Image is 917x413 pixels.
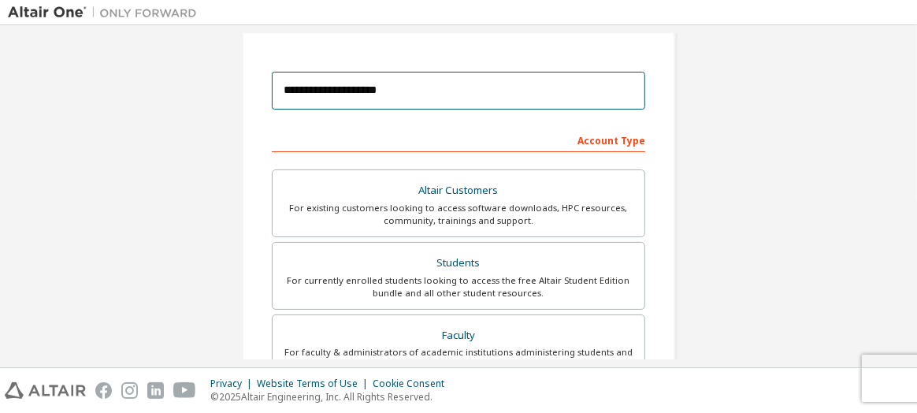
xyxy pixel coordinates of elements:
div: For currently enrolled students looking to access the free Altair Student Edition bundle and all ... [282,274,635,300]
img: facebook.svg [95,382,112,399]
div: Cookie Consent [373,378,454,390]
img: linkedin.svg [147,382,164,399]
img: Altair One [8,5,205,20]
div: For existing customers looking to access software downloads, HPC resources, community, trainings ... [282,202,635,227]
img: youtube.svg [173,382,196,399]
p: © 2025 Altair Engineering, Inc. All Rights Reserved. [210,390,454,404]
div: Account Type [272,127,645,152]
div: Faculty [282,325,635,347]
div: For faculty & administrators of academic institutions administering students and accessing softwa... [282,346,635,371]
img: instagram.svg [121,382,138,399]
div: Altair Customers [282,180,635,202]
div: Website Terms of Use [257,378,373,390]
div: Students [282,252,635,274]
div: Privacy [210,378,257,390]
img: altair_logo.svg [5,382,86,399]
